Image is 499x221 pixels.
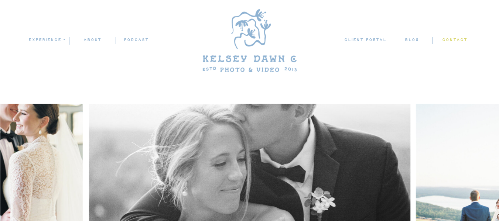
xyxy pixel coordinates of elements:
a: ABOUT [69,37,116,44]
a: podcast [116,37,157,44]
a: contact [442,37,468,44]
a: experience [28,37,64,43]
a: client portal [344,37,388,44]
a: blog [392,37,432,44]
